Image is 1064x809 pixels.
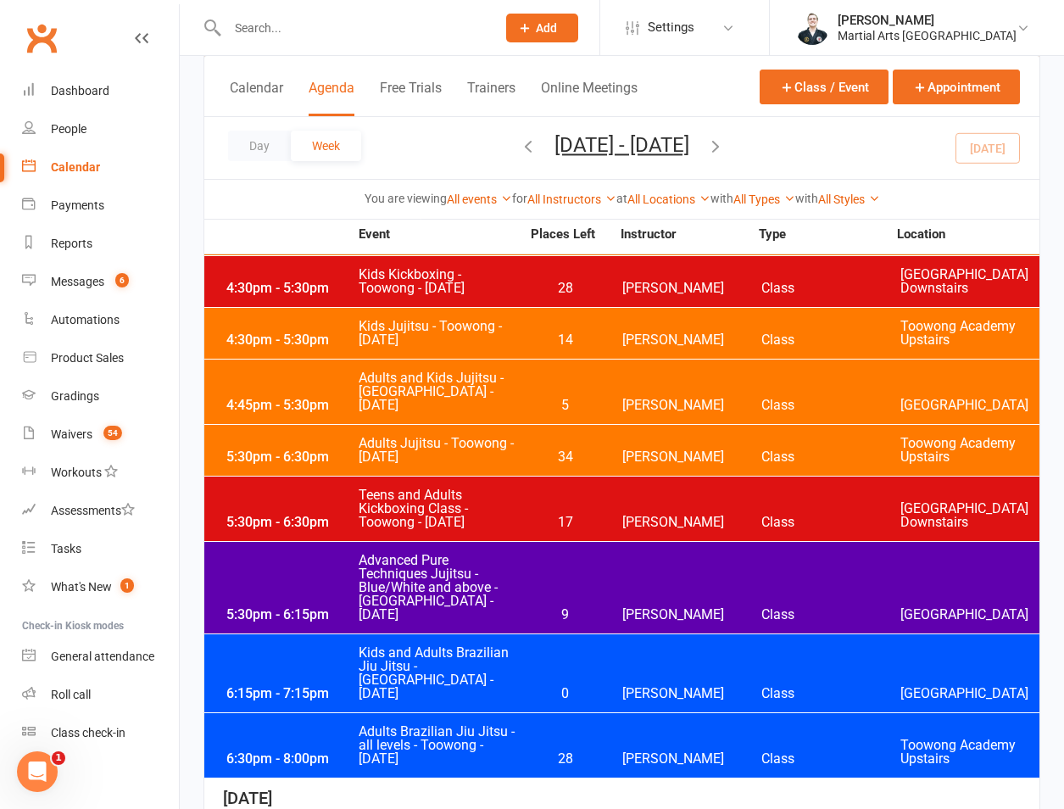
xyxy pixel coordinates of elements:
span: 1 [120,578,134,593]
span: Class [761,282,900,295]
strong: Instructor [621,228,759,241]
a: All Types [733,192,795,206]
button: Day [228,131,291,161]
button: Free Trials [380,80,442,116]
span: Kids Jujitsu - Toowong - [DATE] [358,320,521,347]
span: Adults and Kids Jujitsu - [GEOGRAPHIC_DATA] - [DATE] [358,371,521,412]
strong: for [512,192,527,205]
span: [PERSON_NAME] [622,450,761,464]
div: 4:30pm - 5:30pm [222,333,358,347]
span: Class [761,608,900,622]
div: Workouts [51,466,102,479]
button: [DATE] - [DATE] [554,133,689,157]
span: 0 [521,687,610,700]
div: 5:30pm - 6:30pm [222,450,358,464]
a: All Locations [627,192,710,206]
span: [PERSON_NAME] [622,687,761,700]
iframe: Intercom live chat [17,751,58,792]
div: Automations [51,313,120,326]
div: Martial Arts [GEOGRAPHIC_DATA] [838,28,1017,43]
a: Automations [22,301,179,339]
strong: Event [358,228,519,241]
div: What's New [51,580,112,594]
div: Roll call [51,688,91,701]
div: Payments [51,198,104,212]
a: Calendar [22,148,179,187]
span: Settings [648,8,694,47]
div: 5:30pm - 6:15pm [222,608,358,622]
div: 4:30pm - 5:30pm [222,282,358,295]
span: [PERSON_NAME] [622,333,761,347]
img: thumb_image1644660699.png [795,11,829,45]
div: Waivers [51,427,92,441]
strong: Places Left [519,228,608,241]
span: Advanced Pure Techniques Jujitsu -Blue/White and above - [GEOGRAPHIC_DATA] - [DATE] [358,554,521,622]
button: Class / Event [760,70,889,104]
span: Toowong Academy Upstairs [900,437,1039,464]
span: 6 [115,273,129,287]
div: 5:30pm - 6:30pm [222,516,358,529]
div: Calendar [51,160,100,174]
a: Clubworx [20,17,63,59]
span: Class [761,333,900,347]
a: General attendance kiosk mode [22,638,179,676]
span: 28 [521,282,610,295]
a: Messages 6 [22,263,179,301]
span: 1 [52,751,65,765]
span: Teens and Adults Kickboxing Class - Toowong - [DATE] [358,488,521,529]
a: Roll call [22,676,179,714]
button: Add [506,14,578,42]
a: All Styles [818,192,880,206]
span: 9 [521,608,610,622]
span: [PERSON_NAME] [622,752,761,766]
div: Gradings [51,389,99,403]
span: [GEOGRAPHIC_DATA] [900,687,1039,700]
div: Messages [51,275,104,288]
a: Workouts [22,454,179,492]
a: What's New1 [22,568,179,606]
div: Tasks [51,542,81,555]
span: Class [761,752,900,766]
a: Dashboard [22,72,179,110]
span: Add [536,21,557,35]
span: [GEOGRAPHIC_DATA] [900,608,1039,622]
button: Online Meetings [541,80,638,116]
div: 6:15pm - 7:15pm [222,687,358,700]
a: Assessments [22,492,179,530]
span: 54 [103,426,122,440]
strong: You are viewing [365,192,447,205]
a: Class kiosk mode [22,714,179,752]
a: Gradings [22,377,179,416]
span: 34 [521,450,610,464]
strong: at [616,192,627,205]
span: Kids and Adults Brazilian Jiu Jitsu - [GEOGRAPHIC_DATA] - [DATE] [358,646,521,700]
span: 28 [521,752,610,766]
span: Class [761,399,900,412]
div: Class check-in [51,726,125,739]
div: Reports [51,237,92,250]
strong: with [710,192,733,205]
span: 17 [521,516,610,529]
a: Tasks [22,530,179,568]
strong: Location [897,228,1035,241]
span: [GEOGRAPHIC_DATA] Downstairs [900,268,1039,295]
span: [PERSON_NAME] [622,282,761,295]
span: Class [761,516,900,529]
span: [PERSON_NAME] [622,516,761,529]
span: Kids Kickboxing - Toowong - [DATE] [358,268,521,295]
span: [PERSON_NAME] [622,399,761,412]
button: Trainers [467,80,515,116]
div: General attendance [51,650,154,663]
a: All events [447,192,512,206]
span: 5 [521,399,610,412]
span: Toowong Academy Upstairs [900,320,1039,347]
strong: with [795,192,818,205]
div: Assessments [51,504,135,517]
a: Product Sales [22,339,179,377]
a: People [22,110,179,148]
span: 14 [521,333,610,347]
button: Week [291,131,361,161]
input: Search... [222,16,484,40]
span: Toowong Academy Upstairs [900,739,1039,766]
span: [PERSON_NAME] [622,608,761,622]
